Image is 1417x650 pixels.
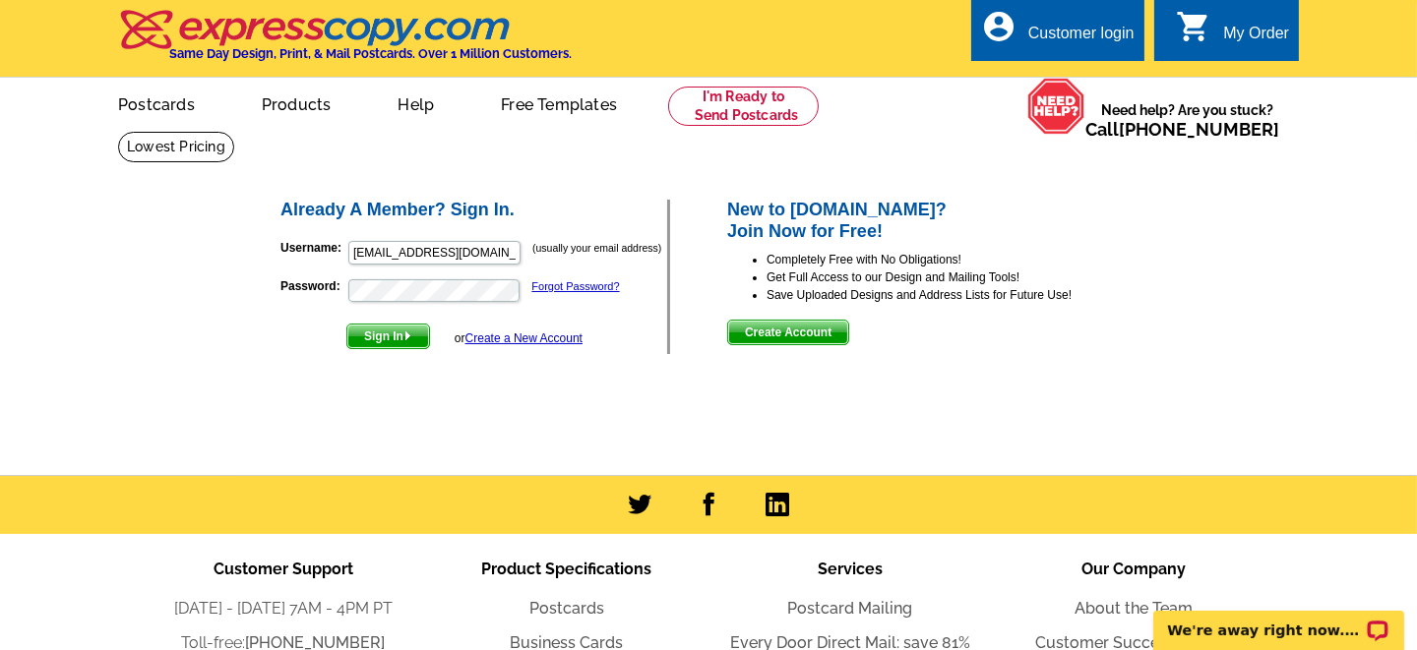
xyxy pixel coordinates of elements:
[1085,119,1279,140] span: Call
[1075,599,1193,618] a: About the Team
[346,324,430,349] button: Sign In
[1081,560,1186,578] span: Our Company
[818,560,883,578] span: Services
[1028,25,1135,52] div: Customer login
[280,200,667,221] h2: Already A Member? Sign In.
[981,9,1017,44] i: account_circle
[465,331,583,345] a: Create a New Account
[455,329,583,347] div: or
[1119,119,1279,140] a: [PHONE_NUMBER]
[469,80,648,126] a: Free Templates
[532,242,661,254] small: (usually your email address)
[403,331,412,340] img: button-next-arrow-white.png
[1027,78,1085,135] img: help
[767,251,1140,268] li: Completely Free with No Obligations!
[531,280,619,292] a: Forgot Password?
[529,599,604,618] a: Postcards
[788,599,913,618] a: Postcard Mailing
[366,80,465,126] a: Help
[214,560,353,578] span: Customer Support
[87,80,226,126] a: Postcards
[230,80,363,126] a: Products
[142,597,425,620] li: [DATE] - [DATE] 7AM - 4PM PT
[767,286,1140,304] li: Save Uploaded Designs and Address Lists for Future Use!
[1140,588,1417,650] iframe: LiveChat chat widget
[727,320,849,345] button: Create Account
[727,200,1140,242] h2: New to [DOMAIN_NAME]? Join Now for Free!
[482,560,652,578] span: Product Specifications
[118,24,572,61] a: Same Day Design, Print, & Mail Postcards. Over 1 Million Customers.
[1085,100,1289,140] span: Need help? Are you stuck?
[347,325,429,348] span: Sign In
[1176,9,1211,44] i: shopping_cart
[1223,25,1289,52] div: My Order
[280,277,346,295] label: Password:
[280,239,346,257] label: Username:
[728,321,848,344] span: Create Account
[1176,22,1289,46] a: shopping_cart My Order
[169,46,572,61] h4: Same Day Design, Print, & Mail Postcards. Over 1 Million Customers.
[767,268,1140,286] li: Get Full Access to our Design and Mailing Tools!
[981,22,1135,46] a: account_circle Customer login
